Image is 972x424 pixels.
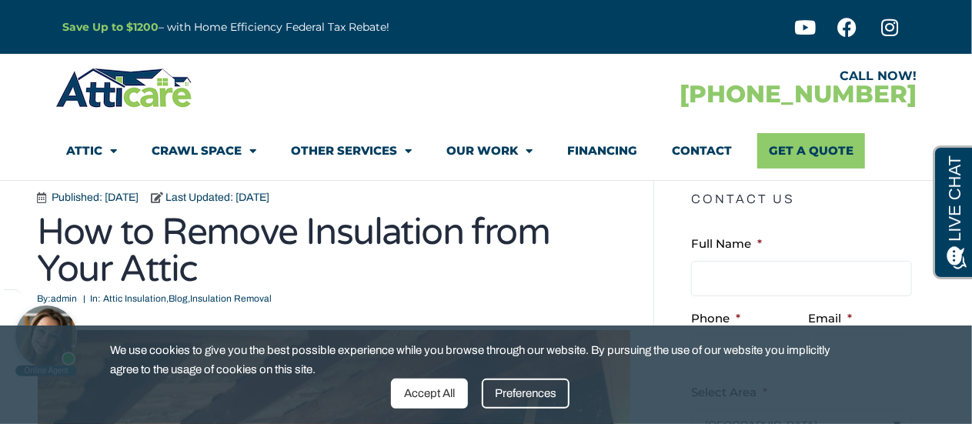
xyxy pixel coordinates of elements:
nav: Menu [67,133,906,169]
a: Financing [568,133,638,169]
span: Opens a chat window [38,12,124,32]
div: CALL NOW! [486,70,917,82]
label: Phone [691,311,740,326]
h5: Contact Us [691,181,924,218]
p: – with Home Efficiency Federal Tax Rebate! [63,18,562,36]
a: Get A Quote [757,133,865,169]
label: Email [808,311,852,326]
label: Full Name [691,236,762,252]
a: Other Services [292,133,413,169]
h1: How to Remove Insulation from Your Attic [38,214,631,288]
div: Accept All [391,379,468,409]
a: Save Up to $1200 [63,20,159,34]
div: Preferences [482,379,570,409]
span: We use cookies to give you the best possible experience while you browse through our website. By ... [110,341,850,379]
iframe: Chat Invitation [8,262,254,378]
a: Our Work [447,133,533,169]
span: Published: [DATE] [48,189,139,206]
a: Attic [67,133,118,169]
a: Crawl Space [152,133,257,169]
span: Last Updated: [DATE] [162,189,270,206]
a: Contact [673,133,733,169]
